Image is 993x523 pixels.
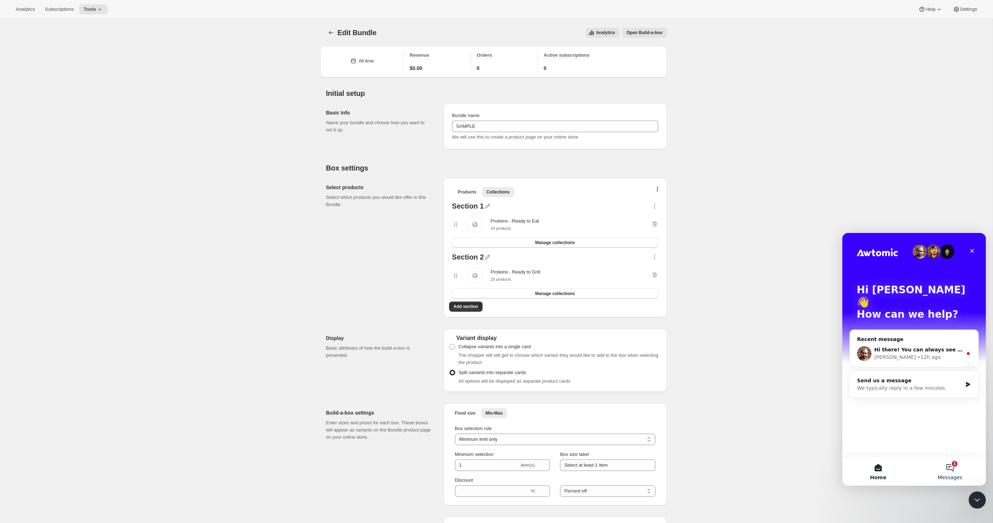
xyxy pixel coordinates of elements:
[622,28,667,38] button: View links to open the build-a-box on the online store
[491,277,511,281] small: 20 products
[477,65,480,72] span: 0
[521,462,535,468] span: item(s)
[535,291,575,296] span: Manage collections
[455,410,475,416] span: Fixed size
[458,344,531,349] span: Collapse variants into a single card
[326,28,336,38] button: Bundles
[45,6,74,12] span: Subscriptions
[452,289,658,299] button: Manage collections
[458,370,526,375] span: Split variants into separate cards
[458,352,658,365] span: The shopper will still get to choose which variant they would like to add to the box when selecti...
[458,189,476,195] span: Products
[914,4,947,14] button: Help
[410,52,429,58] span: Revenue
[326,119,432,134] p: Name your bundle and choose how you want to set it up.
[41,4,78,14] button: Subscriptions
[458,378,570,384] span: All options will be displayed as separate product cards
[486,189,510,195] span: Collections
[949,4,982,14] button: Settings
[485,410,503,416] span: Min-Max
[338,29,377,37] span: Edit Bundle
[455,477,473,483] span: Discount
[627,30,663,36] span: Open Build-a-box
[452,121,658,132] input: ie. Smoothie box
[452,202,484,212] div: Section 1
[491,268,540,276] div: Proteins - Ready to Grill
[452,238,658,248] button: Manage collections
[326,164,667,172] h2: Box settings
[453,304,478,309] span: Add section
[452,113,480,118] span: Bundle name
[531,488,535,494] span: %
[969,491,986,509] iframe: Intercom live chat
[449,302,483,312] button: Add section
[491,226,511,230] small: 14 products
[326,89,667,98] h2: Initial setup
[326,109,432,116] h2: Basic Info
[326,194,432,208] p: Select which products you would like offer in this Bundle.
[452,253,484,263] div: Section 2
[326,345,432,359] p: Basic attributes of how the build-a-box is presented.
[79,4,108,14] button: Tools
[455,426,492,431] span: Box selection rule
[326,409,432,416] h2: Build-a-box settings
[455,452,494,457] span: Minimum selection
[491,218,539,225] div: Proteins - Ready to Eat
[477,52,492,58] span: Orders
[410,65,422,72] span: $0.00
[544,52,590,58] span: Active subscriptions
[326,184,432,191] h2: Select products
[586,28,619,38] button: View all analytics related to this specific bundles, within certain timeframes
[926,6,935,12] span: Help
[452,134,578,140] span: We will use this to create a product page on your online store
[326,419,432,441] p: Enter sizes and prices for each box. These boxes will appear as variants on the Bundle product pa...
[449,335,661,342] div: Variant display
[16,6,35,12] span: Analytics
[11,4,39,14] button: Analytics
[326,335,432,342] h2: Display
[358,57,374,65] div: All time
[842,233,986,486] iframe: Intercom live chat
[535,240,575,246] span: Manage collections
[960,6,977,12] span: Settings
[560,452,589,457] span: Box size label
[84,6,96,12] span: Tools
[596,30,615,36] span: Analytics
[544,65,547,72] span: 0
